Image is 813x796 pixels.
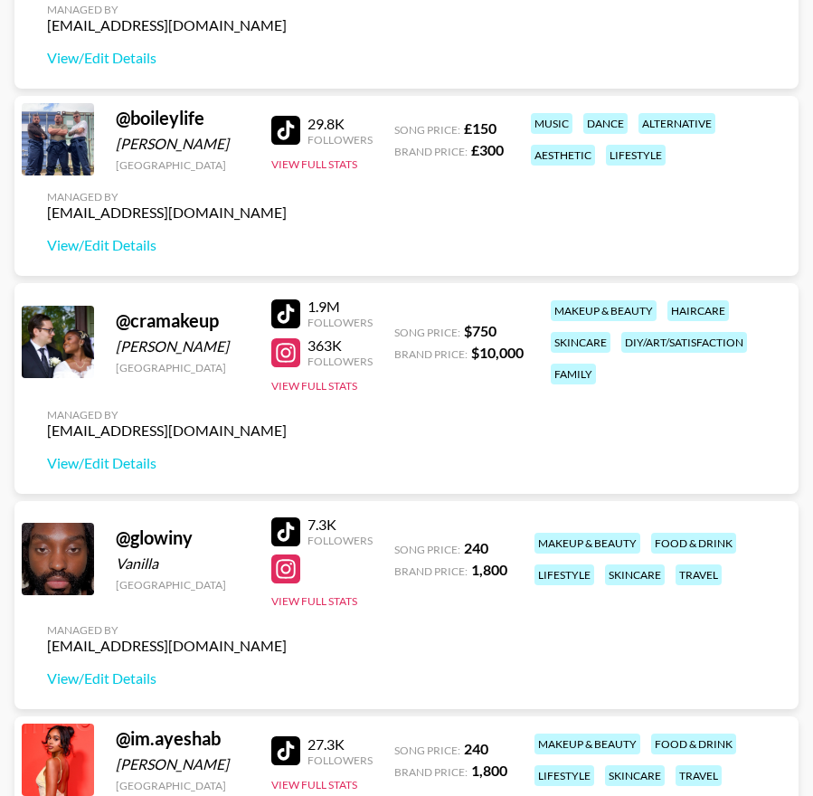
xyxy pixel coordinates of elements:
[47,422,287,440] div: [EMAIL_ADDRESS][DOMAIN_NAME]
[394,564,468,578] span: Brand Price:
[47,49,287,67] a: View/Edit Details
[621,332,747,353] div: diy/art/satisfaction
[534,533,640,554] div: makeup & beauty
[116,526,250,549] div: @ glowiny
[47,408,287,422] div: Managed By
[471,762,507,779] strong: 1,800
[47,204,287,222] div: [EMAIL_ADDRESS][DOMAIN_NAME]
[307,735,373,753] div: 27.3K
[534,564,594,585] div: lifestyle
[464,119,496,137] strong: £ 150
[307,133,373,147] div: Followers
[394,765,468,779] span: Brand Price:
[394,347,468,361] span: Brand Price:
[531,145,595,166] div: aesthetic
[667,300,729,321] div: haircare
[116,309,250,332] div: @ cramakeup
[47,637,287,655] div: [EMAIL_ADDRESS][DOMAIN_NAME]
[271,778,357,791] button: View Full Stats
[47,190,287,204] div: Managed By
[551,364,596,384] div: family
[471,141,504,158] strong: £ 300
[116,107,250,129] div: @ boileylife
[47,454,287,472] a: View/Edit Details
[116,337,250,355] div: [PERSON_NAME]
[47,623,287,637] div: Managed By
[271,594,357,608] button: View Full Stats
[551,332,610,353] div: skincare
[464,539,488,556] strong: 240
[116,755,250,773] div: [PERSON_NAME]
[116,361,250,374] div: [GEOGRAPHIC_DATA]
[394,744,460,757] span: Song Price:
[651,734,736,754] div: food & drink
[605,564,665,585] div: skincare
[676,564,722,585] div: travel
[394,123,460,137] span: Song Price:
[651,533,736,554] div: food & drink
[307,115,373,133] div: 29.8K
[116,779,250,792] div: [GEOGRAPHIC_DATA]
[307,534,373,547] div: Followers
[605,765,665,786] div: skincare
[116,727,250,750] div: @ im.ayeshab
[394,543,460,556] span: Song Price:
[307,298,373,316] div: 1.9M
[307,753,373,767] div: Followers
[271,157,357,171] button: View Full Stats
[638,113,715,134] div: alternative
[464,322,496,339] strong: $ 750
[531,113,572,134] div: music
[47,669,287,687] a: View/Edit Details
[116,578,250,592] div: [GEOGRAPHIC_DATA]
[534,734,640,754] div: makeup & beauty
[116,554,250,573] div: Vanilla
[307,336,373,355] div: 363K
[583,113,628,134] div: dance
[471,344,524,361] strong: $ 10,000
[606,145,666,166] div: lifestyle
[471,561,507,578] strong: 1,800
[116,158,250,172] div: [GEOGRAPHIC_DATA]
[676,765,722,786] div: travel
[307,316,373,329] div: Followers
[394,145,468,158] span: Brand Price:
[534,765,594,786] div: lifestyle
[271,379,357,393] button: View Full Stats
[394,326,460,339] span: Song Price:
[307,355,373,368] div: Followers
[47,236,287,254] a: View/Edit Details
[47,3,287,16] div: Managed By
[116,135,250,153] div: [PERSON_NAME]
[307,516,373,534] div: 7.3K
[464,740,488,757] strong: 240
[551,300,657,321] div: makeup & beauty
[47,16,287,34] div: [EMAIL_ADDRESS][DOMAIN_NAME]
